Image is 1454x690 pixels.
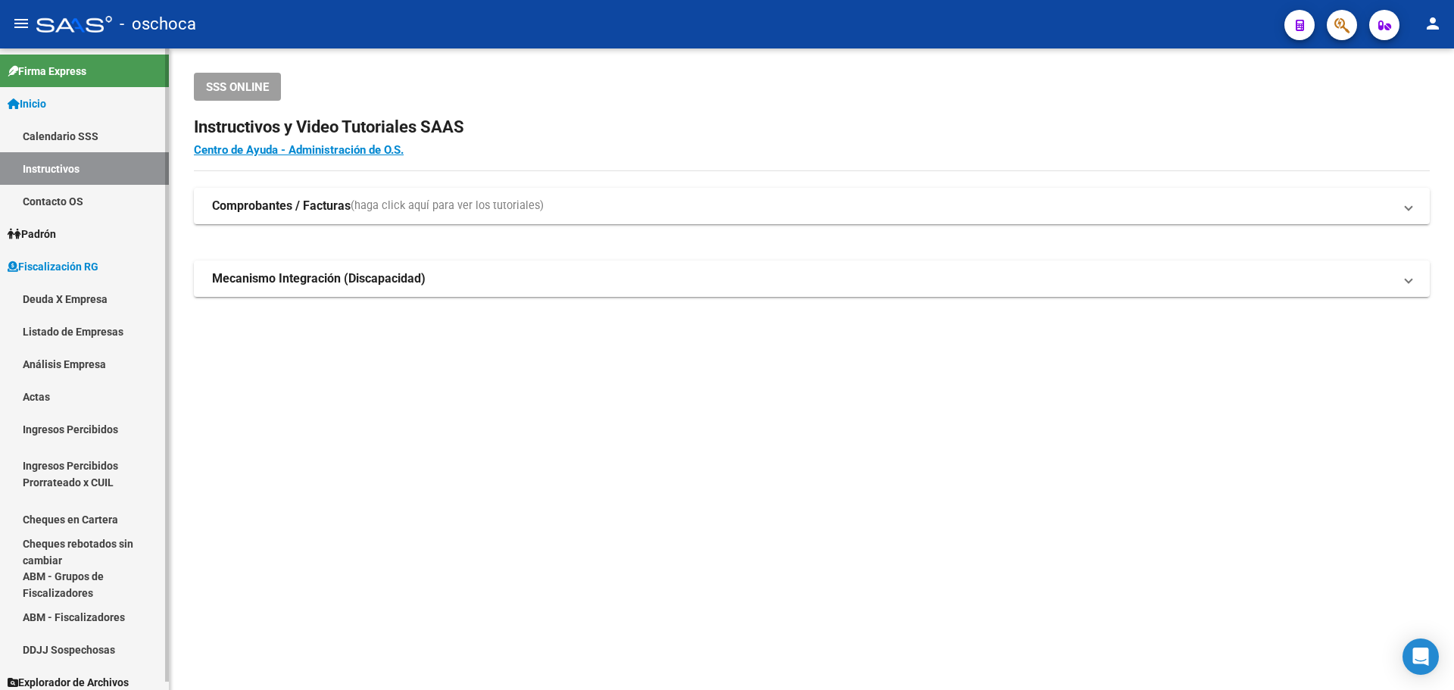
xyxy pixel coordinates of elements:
[212,270,426,287] strong: Mecanismo Integración (Discapacidad)
[12,14,30,33] mat-icon: menu
[194,261,1430,297] mat-expansion-panel-header: Mecanismo Integración (Discapacidad)
[194,188,1430,224] mat-expansion-panel-header: Comprobantes / Facturas(haga click aquí para ver los tutoriales)
[8,95,46,112] span: Inicio
[212,198,351,214] strong: Comprobantes / Facturas
[194,73,281,101] button: SSS ONLINE
[1424,14,1442,33] mat-icon: person
[120,8,196,41] span: - oschoca
[8,258,98,275] span: Fiscalización RG
[206,80,269,94] span: SSS ONLINE
[351,198,544,214] span: (haga click aquí para ver los tutoriales)
[194,143,404,157] a: Centro de Ayuda - Administración de O.S.
[1403,638,1439,675] div: Open Intercom Messenger
[8,226,56,242] span: Padrón
[8,63,86,80] span: Firma Express
[194,113,1430,142] h2: Instructivos y Video Tutoriales SAAS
